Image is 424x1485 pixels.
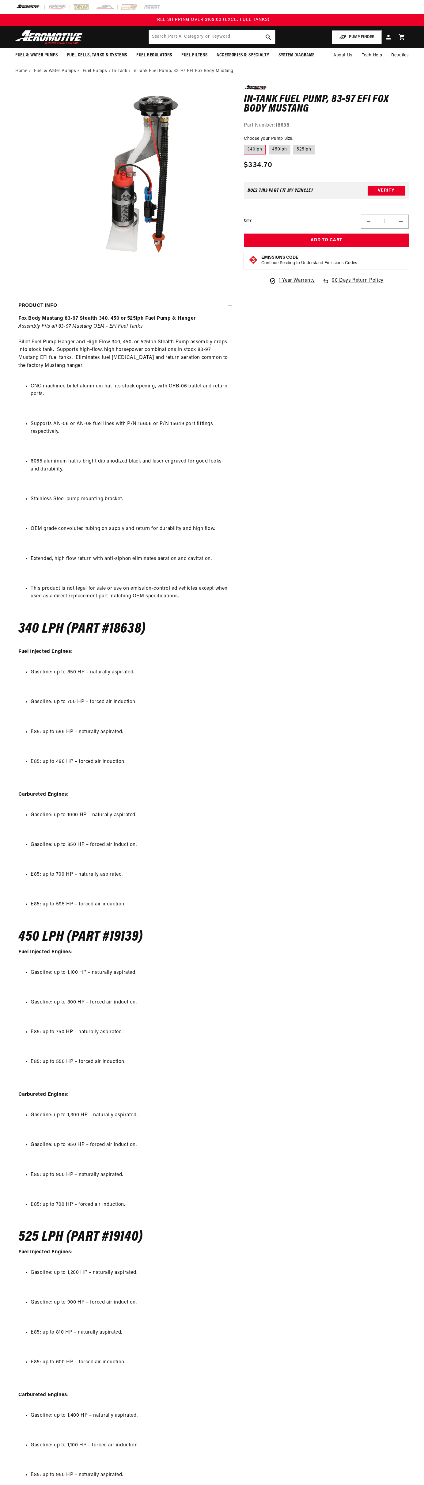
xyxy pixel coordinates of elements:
[261,255,298,260] strong: Emissions Code
[132,48,177,63] summary: Fuel Regulators
[31,1201,229,1209] li: E85: up to 700 HP – forced air induction.
[31,728,229,736] li: E85: up to 595 HP – naturally aspirated.
[31,495,229,503] li: Stainless Steel pump mounting bracket.
[31,668,229,676] li: Gasoline: up to 850 HP – naturally aspirated.
[112,68,132,74] li: In-Tank
[244,135,294,142] legend: Choose your Pump Size:
[31,555,229,563] li: Extended, high flow return with anti-siphon eliminates aeration and cavitation.
[31,841,229,849] li: Gasoline: up to 850 HP – forced air induction.
[244,95,409,114] h1: In-Tank Fuel Pump, 83-97 EFI Fox Body Mustang
[262,30,275,44] button: search button
[387,48,414,63] summary: Rebuilds
[31,420,229,436] li: Supports AN-06 or AN-08 fuel lines with P/N 15606 or P/N 15649 port fittings respectively.
[18,315,229,378] p: Billet Fuel Pump Hanger and High Flow 340, 450, or 525lph Stealth Pump assembly drops into stock ...
[18,302,57,310] h2: Product Info
[261,255,357,266] button: Emissions CodeContinue Reading to Understand Emissions Codes
[31,1111,229,1119] li: Gasoline: up to 1,300 HP – naturally aspirated.
[181,52,207,59] span: Fuel Filters
[31,585,229,600] li: This product is not legal for sale or use on emission-controlled vehicles except when used as a d...
[362,52,382,59] span: Tech Help
[332,30,382,44] button: PUMP FINDER
[31,1171,229,1179] li: E85: up to 900 HP – naturally aspirated.
[18,640,229,664] p: :
[67,52,127,59] span: Fuel Cells, Tanks & Systems
[18,1092,67,1097] strong: Carbureted Engines
[31,1299,229,1307] li: Gasoline: up to 900 HP – forced air induction.
[15,85,232,284] media-gallery: Gallery Viewer
[31,871,229,879] li: E85: up to 700 HP – naturally aspirated.
[244,122,409,130] div: Part Number:
[31,1269,229,1277] li: Gasoline: up to 1,200 HP – naturally aspirated.
[13,30,90,44] img: Aeromotive
[31,969,229,977] li: Gasoline: up to 1,100 HP – naturally aspirated.
[18,316,196,321] strong: Fox Body Mustang 83-97 Stealth 340, 450 or 525lph Fuel Pump & Hanger
[15,297,232,315] summary: Product Info
[357,48,387,63] summary: Tech Help
[274,48,319,63] summary: System Diagrams
[18,792,67,797] strong: Carbureted Engines
[31,1358,229,1366] li: E85: up to 600 HP – forced air induction.
[18,1231,229,1243] h4: 525 LPH (Part #19140)
[269,145,290,154] label: 450lph
[31,1441,229,1449] li: Gasoline: up to 1,100 HP – forced air induction.
[31,758,229,766] li: E85: up to 490 HP – forced air induction.
[136,52,172,59] span: Fuel Regulators
[31,1141,229,1149] li: Gasoline: up to 950 HP – forced air induction.
[329,48,357,63] a: About Us
[18,1075,229,1106] p: :
[34,68,76,74] a: Fuel & Water Pumps
[31,525,229,533] li: OEM grade convoluted tubing on supply and return for durability and high flow.
[31,458,229,473] li: 6065 aluminum hat is bright dip anodized black and laser engraved for good looks and durability.
[31,1471,229,1479] li: E85: up to 950 HP – naturally aspirated.
[212,48,274,63] summary: Accessories & Specialty
[322,277,384,291] a: 90 Days Return Policy
[31,383,229,398] li: CNC machined billet aluminum hat fits stock opening, with ORB-06 outlet and return ports.
[368,186,405,196] button: Verify
[18,649,71,654] strong: Fuel Injected Engines
[217,52,269,59] span: Accessories & Specialty
[18,950,71,954] strong: Fuel Injected Engines
[11,48,62,63] summary: Fuel & Water Pumps
[18,623,229,635] h4: 340 LPH (Part #18638)
[149,30,275,44] input: Search by Part Number, Category or Keyword
[18,931,229,943] h4: 450 LPH (Part #19139)
[244,234,409,247] button: Add to Cart
[31,698,229,706] li: Gasoline: up to 700 HP – forced air induction.
[248,188,313,193] div: Does This part fit My vehicle?
[333,53,353,58] span: About Us
[244,218,252,223] label: QTY
[18,775,229,806] p: :
[15,68,27,74] a: Home
[31,1329,229,1337] li: E85: up to 810 HP – naturally aspirated.
[62,48,132,63] summary: Fuel Cells, Tanks & Systems
[31,999,229,1007] li: Gasoline: up to 800 HP – forced air induction.
[31,1412,229,1420] li: Gasoline: up to 1,400 HP – naturally aspirated.
[244,145,266,154] label: 340lph
[18,1375,229,1407] p: :
[31,901,229,908] li: E85: up to 595 HP – forced air induction.
[31,1028,229,1036] li: E85: up to 750 HP – naturally aspirated.
[31,811,229,819] li: Gasoline: up to 1000 HP – naturally aspirated.
[332,277,384,291] span: 90 Days Return Policy
[278,52,315,59] span: System Diagrams
[275,123,289,128] strong: 18638
[15,52,58,59] span: Fuel & Water Pumps
[31,1058,229,1066] li: E85: up to 550 HP – forced air induction.
[154,17,270,22] span: FREE SHIPPING OVER $109.00 (EXCL. FUEL TANKS)
[18,948,229,964] p: :
[279,277,315,285] span: 1 Year Warranty
[177,48,212,63] summary: Fuel Filters
[83,68,107,74] a: Fuel Pumps
[248,255,258,265] img: Emissions code
[391,52,409,59] span: Rebuilds
[244,160,272,171] span: $334.70
[18,1248,229,1264] p: :
[15,68,409,74] nav: breadcrumbs
[293,145,315,154] label: 525lph
[132,68,233,74] li: In-Tank Fuel Pump, 83-97 EFI Fox Body Mustang
[269,277,315,285] a: 1 Year Warranty
[18,324,142,329] em: Assembly Fits all 83-97 Mustang OEM - EFI Fuel Tanks
[18,1392,67,1397] strong: Carbureted Engines
[261,261,357,266] p: Continue Reading to Understand Emissions Codes
[18,1250,71,1255] strong: Fuel Injected Engines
